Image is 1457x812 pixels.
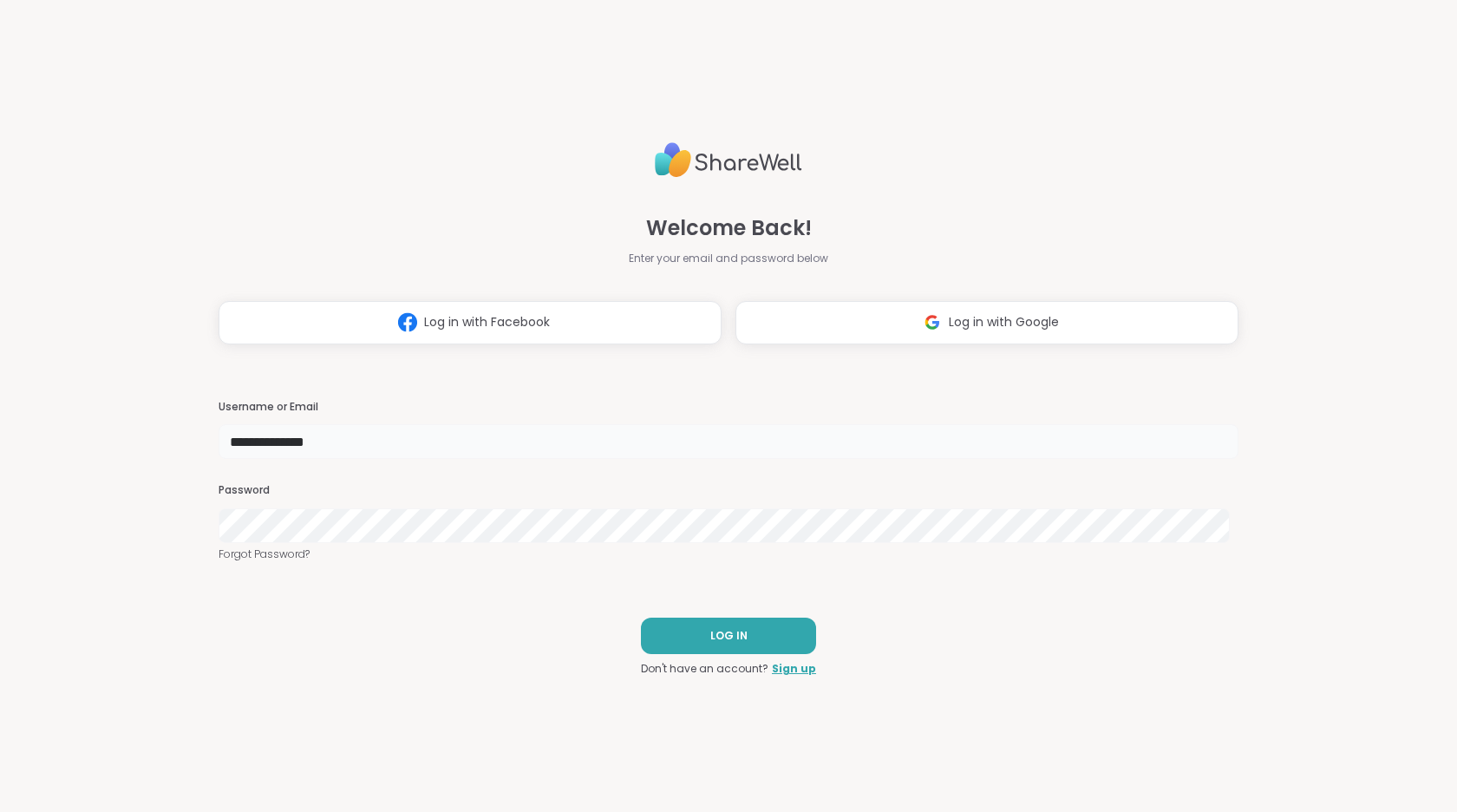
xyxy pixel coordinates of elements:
[424,313,550,331] span: Log in with Facebook
[916,306,949,338] img: ShareWell Logomark
[629,251,828,266] span: Enter your email and password below
[949,313,1059,331] span: Log in with Google
[219,400,1238,415] h3: Username or Email
[646,213,812,244] span: Welcome Back!
[655,135,802,185] img: ShareWell Logo
[641,618,816,654] button: LOG IN
[219,483,1238,498] h3: Password
[735,301,1238,344] button: Log in with Google
[710,628,748,644] span: LOG IN
[772,661,816,677] a: Sign up
[219,301,722,344] button: Log in with Facebook
[391,306,424,338] img: ShareWell Logomark
[641,661,768,677] span: Don't have an account?
[219,547,1238,562] a: Forgot Password?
